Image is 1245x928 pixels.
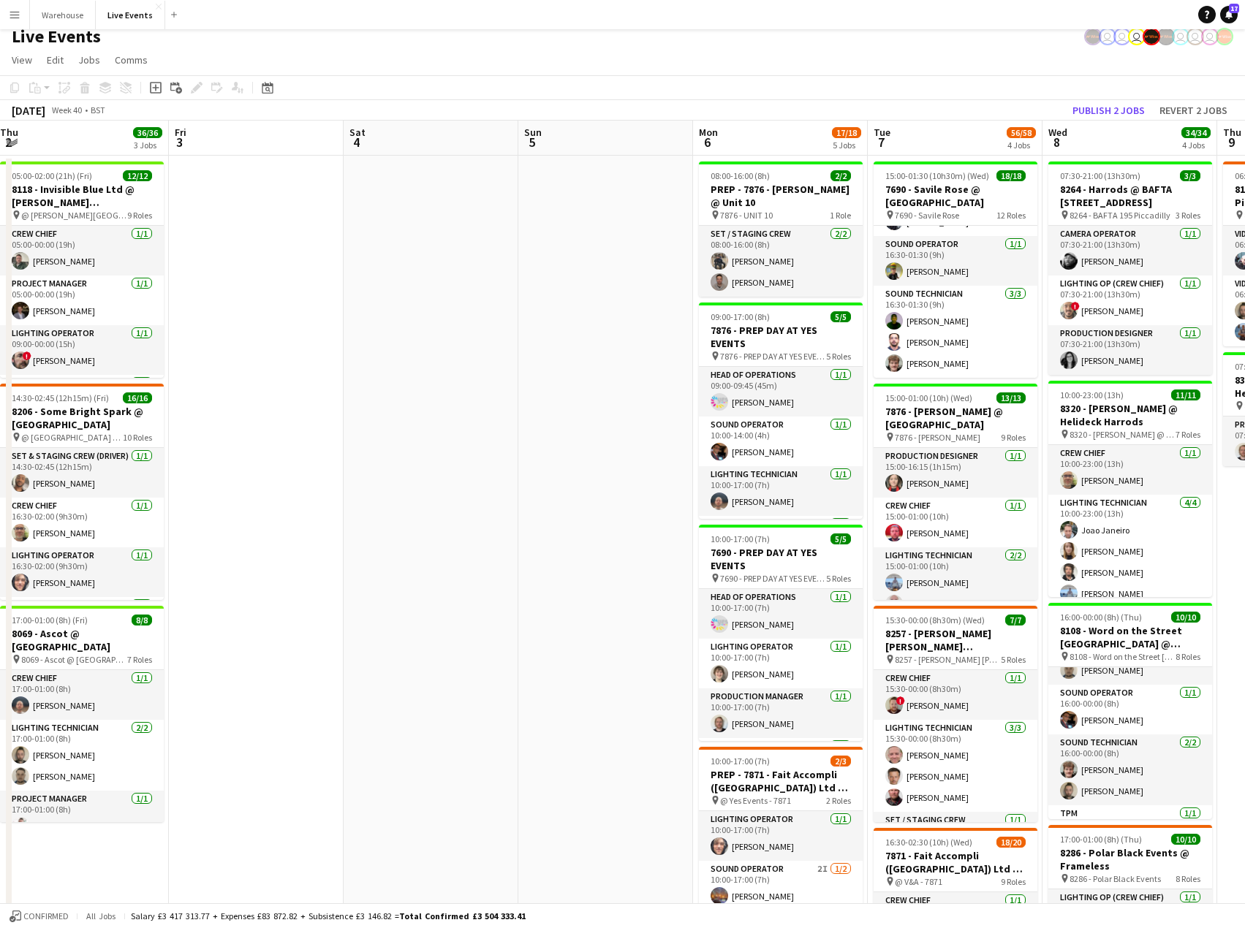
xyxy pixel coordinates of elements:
[699,303,863,519] div: 09:00-17:00 (8h)5/57876 - PREP DAY AT YES EVENTS 7876 - PREP DAY AT YES EVENTS5 RolesHead of Oper...
[699,183,863,209] h3: PREP - 7876 - [PERSON_NAME] @ Unit 10
[885,837,972,848] span: 16:30-02:30 (10h) (Wed)
[1176,210,1200,221] span: 3 Roles
[12,392,109,403] span: 14:30-02:45 (12h15m) (Fri)
[720,795,791,806] span: @ Yes Events - 7871
[830,170,851,181] span: 2/2
[123,432,152,443] span: 10 Roles
[711,533,770,544] span: 10:00-17:00 (7h)
[1113,28,1131,45] app-user-avatar: Nadia Addada
[830,210,851,221] span: 1 Role
[720,573,826,584] span: 7690 - PREP DAY AT YES EVENTS
[12,103,45,118] div: [DATE]
[874,286,1037,378] app-card-role: Sound Technician3/316:30-01:30 (9h)[PERSON_NAME][PERSON_NAME][PERSON_NAME]
[1048,445,1212,495] app-card-role: Crew Chief1/110:00-23:00 (13h)[PERSON_NAME]
[871,134,890,151] span: 7
[699,161,863,297] app-job-card: 08:00-16:00 (8h)2/2PREP - 7876 - [PERSON_NAME] @ Unit 10 7876 - UNIT 101 RoleSet / Staging Crew2/...
[885,392,972,403] span: 15:00-01:00 (10h) (Wed)
[127,654,152,665] span: 7 Roles
[833,140,860,151] div: 5 Jobs
[699,516,863,566] app-card-role: TPM1/1
[699,738,863,788] app-card-role: Sound Operator1/1
[874,405,1037,431] h3: 7876 - [PERSON_NAME] @ [GEOGRAPHIC_DATA]
[699,639,863,688] app-card-role: Lighting Operator1/110:00-17:00 (7h)[PERSON_NAME]
[1084,28,1102,45] app-user-avatar: Production Managers
[1048,126,1067,139] span: Wed
[1048,381,1212,597] div: 10:00-23:00 (13h)11/118320 - [PERSON_NAME] @ Helideck Harrods 8320 - [PERSON_NAME] @ Helideck Har...
[996,210,1026,221] span: 12 Roles
[78,53,100,66] span: Jobs
[1157,28,1175,45] app-user-avatar: Production Managers
[1071,302,1080,311] span: !
[1048,685,1212,734] app-card-role: Sound Operator1/116:00-00:00 (8h)[PERSON_NAME]
[21,654,127,665] span: 8069 - Ascot @ [GEOGRAPHIC_DATA]
[826,351,851,362] span: 5 Roles
[48,104,85,115] span: Week 40
[1001,432,1026,443] span: 9 Roles
[1048,161,1212,375] app-job-card: 07:30-21:00 (13h30m)3/38264 - Harrods @ BAFTA [STREET_ADDRESS] 8264 - BAFTA 195 Piccadilly3 Roles...
[1171,612,1200,623] span: 10/10
[1007,140,1035,151] div: 4 Jobs
[1176,651,1200,662] span: 8 Roles
[1180,170,1200,181] span: 3/3
[1048,805,1212,855] app-card-role: TPM1/116:00-00:00 (8h)
[1067,101,1151,120] button: Publish 2 jobs
[1060,834,1142,845] span: 17:00-01:00 (8h) (Thu)
[874,498,1037,547] app-card-role: Crew Chief1/115:00-01:00 (10h)[PERSON_NAME]
[711,311,770,322] span: 09:00-17:00 (8h)
[21,210,127,221] span: @ [PERSON_NAME][GEOGRAPHIC_DATA] - 8118
[874,606,1037,822] app-job-card: 15:30-00:00 (8h30m) (Wed)7/78257 - [PERSON_NAME] [PERSON_NAME] International @ [GEOGRAPHIC_DATA] ...
[874,236,1037,286] app-card-role: Sound Operator1/116:30-01:30 (9h)[PERSON_NAME]
[1221,134,1241,151] span: 9
[12,53,32,66] span: View
[896,696,905,705] span: !
[47,53,64,66] span: Edit
[720,210,773,221] span: 7876 - UNIT 10
[874,720,1037,812] app-card-role: Lighting Technician3/315:30-00:00 (8h30m)[PERSON_NAME][PERSON_NAME][PERSON_NAME]
[1154,101,1233,120] button: Revert 2 jobs
[832,127,861,138] span: 17/18
[1229,4,1239,13] span: 17
[874,547,1037,618] app-card-role: Lighting Technician2/215:00-01:00 (10h)[PERSON_NAME][PERSON_NAME]
[1143,28,1160,45] app-user-avatar: Production Managers
[1060,612,1142,623] span: 16:00-00:00 (8h) (Thu)
[132,615,152,625] span: 8/8
[134,140,162,151] div: 3 Jobs
[699,466,863,516] app-card-role: Lighting Technician1/110:00-17:00 (7h)[PERSON_NAME]
[895,432,980,443] span: 7876 - [PERSON_NAME]
[1172,28,1189,45] app-user-avatar: Technical Department
[109,50,154,69] a: Comms
[1220,6,1238,23] a: 17
[1128,28,1146,45] app-user-avatar: Eden Hopkins
[127,210,152,221] span: 9 Roles
[874,812,1037,862] app-card-role: Set / Staging Crew1/1
[697,134,718,151] span: 6
[133,127,162,138] span: 36/36
[347,134,366,151] span: 4
[895,654,1001,665] span: 8257 - [PERSON_NAME] [PERSON_NAME] International @ [GEOGRAPHIC_DATA]
[524,126,542,139] span: Sun
[895,876,942,887] span: @ V&A - 7871
[1176,429,1200,440] span: 7 Roles
[699,811,863,861] app-card-role: Lighting Operator1/110:00-17:00 (7h)[PERSON_NAME]
[1048,846,1212,872] h3: 8286 - Polar Black Events @ Frameless
[1070,873,1161,884] span: 8286 - Polar Black Events
[91,104,105,115] div: BST
[23,351,31,360] span: !
[1048,495,1212,608] app-card-role: Lighting Technician4/410:00-23:00 (13h)Joao Janeiro[PERSON_NAME][PERSON_NAME][PERSON_NAME]
[699,525,863,741] app-job-card: 10:00-17:00 (7h)5/57690 - PREP DAY AT YES EVENTS 7690 - PREP DAY AT YES EVENTS5 RolesHead of Oper...
[874,161,1037,378] app-job-card: 15:00-01:30 (10h30m) (Wed)18/187690 - Savile Rose @ [GEOGRAPHIC_DATA] 7690 - Savile Rose12 Roles[...
[895,210,959,221] span: 7690 - Savile Rose
[1099,28,1116,45] app-user-avatar: Ollie Rolfe
[885,615,985,625] span: 15:30-00:00 (8h30m) (Wed)
[1046,134,1067,151] span: 8
[1048,603,1212,819] div: 16:00-00:00 (8h) (Thu)10/108108 - Word on the Street [GEOGRAPHIC_DATA] @ Banqueting House 8108 - ...
[996,837,1026,848] span: 18/20
[699,589,863,639] app-card-role: Head of Operations1/110:00-17:00 (7h)[PERSON_NAME]
[1048,734,1212,805] app-card-role: Sound Technician2/216:00-00:00 (8h)[PERSON_NAME][PERSON_NAME]
[1001,654,1026,665] span: 5 Roles
[996,170,1026,181] span: 18/18
[72,50,106,69] a: Jobs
